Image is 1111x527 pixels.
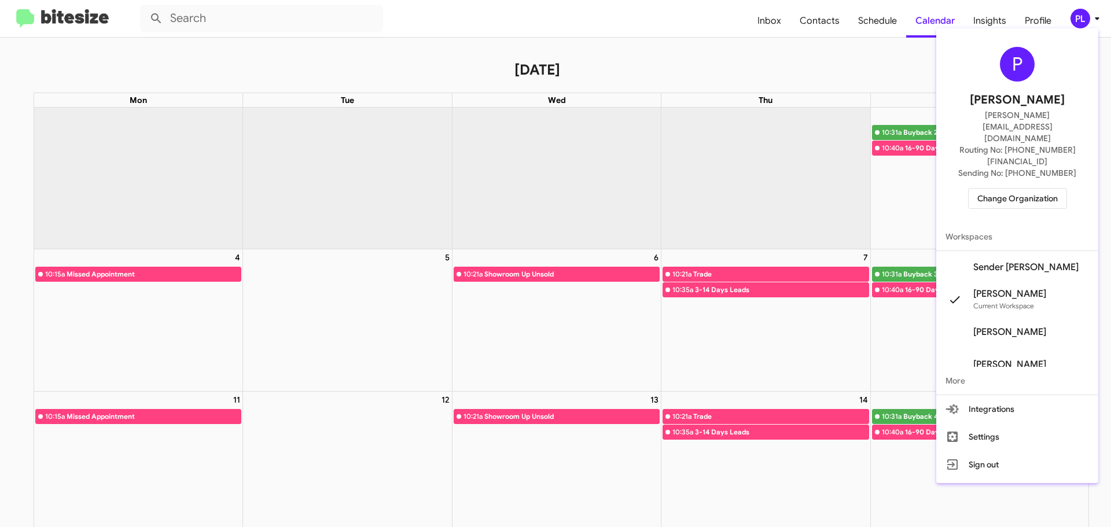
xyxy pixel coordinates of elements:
[936,223,1098,250] span: Workspaces
[936,395,1098,423] button: Integrations
[973,359,1046,370] span: [PERSON_NAME]
[936,423,1098,451] button: Settings
[936,367,1098,395] span: More
[936,451,1098,478] button: Sign out
[950,144,1084,167] span: Routing No: [PHONE_NUMBER][FINANCIAL_ID]
[973,261,1079,273] span: Sender [PERSON_NAME]
[968,188,1067,209] button: Change Organization
[977,189,1058,208] span: Change Organization
[958,167,1076,179] span: Sending No: [PHONE_NUMBER]
[970,91,1065,109] span: [PERSON_NAME]
[973,326,1046,338] span: [PERSON_NAME]
[1000,47,1035,82] div: P
[973,288,1046,300] span: [PERSON_NAME]
[973,301,1034,310] span: Current Workspace
[950,109,1084,144] span: [PERSON_NAME][EMAIL_ADDRESS][DOMAIN_NAME]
